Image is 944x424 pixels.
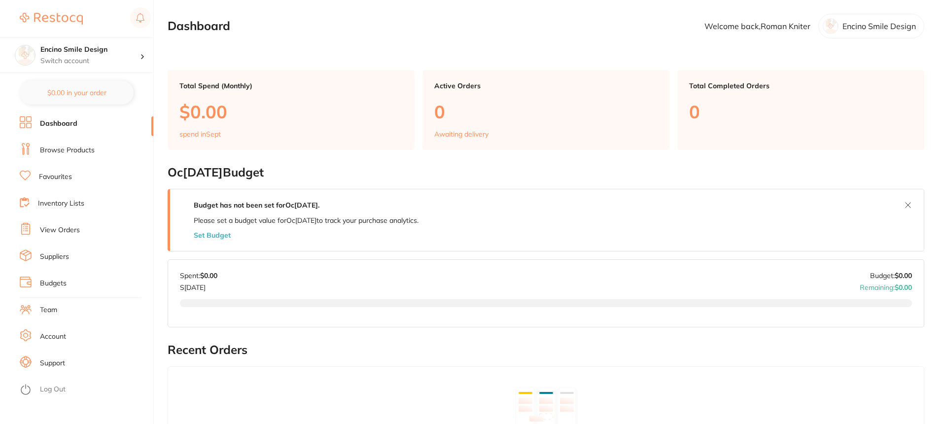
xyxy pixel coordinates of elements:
[15,45,35,65] img: Encino Smile Design
[40,332,66,342] a: Account
[870,272,912,280] p: Budget:
[200,271,217,280] strong: $0.00
[40,45,140,55] h4: Encino Smile Design
[168,19,230,33] h2: Dashboard
[689,82,912,90] p: Total Completed Orders
[39,172,72,182] a: Favourites
[20,81,134,105] button: $0.00 in your order
[434,130,489,138] p: Awaiting delivery
[194,216,419,224] p: Please set a budget value for Oc[DATE] to track your purchase analytics.
[40,385,66,394] a: Log Out
[40,119,77,129] a: Dashboard
[40,358,65,368] a: Support
[860,280,912,291] p: Remaining:
[842,22,916,31] p: Encino Smile Design
[179,130,221,138] p: spend in Sept
[40,145,95,155] a: Browse Products
[40,279,67,288] a: Budgets
[704,22,810,31] p: Welcome back, Roman Kniter
[168,343,924,357] h2: Recent Orders
[168,166,924,179] h2: Oc[DATE] Budget
[40,252,69,262] a: Suppliers
[168,70,415,150] a: Total Spend (Monthly)$0.00spend inSept
[38,199,84,209] a: Inventory Lists
[180,272,217,280] p: Spent:
[434,82,658,90] p: Active Orders
[20,13,83,25] img: Restocq Logo
[434,102,658,122] p: 0
[689,102,912,122] p: 0
[179,82,403,90] p: Total Spend (Monthly)
[194,231,231,239] button: Set Budget
[677,70,924,150] a: Total Completed Orders0
[422,70,669,150] a: Active Orders0Awaiting delivery
[194,201,319,210] strong: Budget has not been set for Oc[DATE] .
[895,283,912,292] strong: $0.00
[895,271,912,280] strong: $0.00
[20,382,150,398] button: Log Out
[40,56,140,66] p: Switch account
[40,225,80,235] a: View Orders
[20,7,83,30] a: Restocq Logo
[179,102,403,122] p: $0.00
[40,305,57,315] a: Team
[180,280,217,291] p: S[DATE]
